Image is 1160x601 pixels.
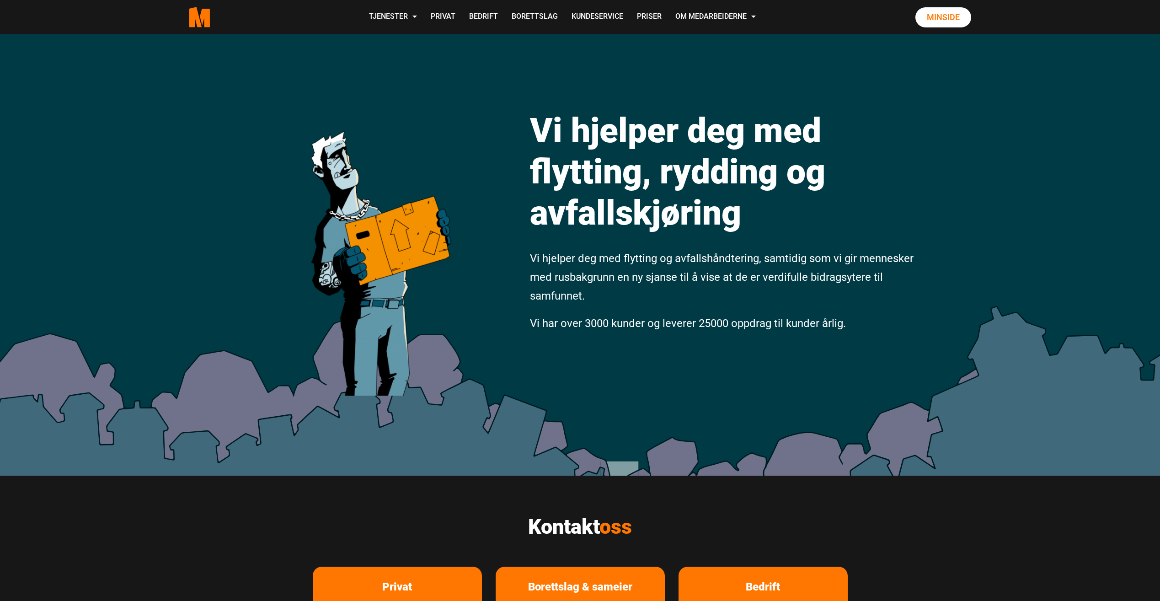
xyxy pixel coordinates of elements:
span: Vi har over 3000 kunder og leverer 25000 oppdrag til kunder årlig. [530,317,846,330]
a: Kundeservice [565,1,630,33]
img: medarbeiderne man icon optimized [301,89,459,396]
span: oss [599,515,632,539]
span: Vi hjelper deg med flytting og avfallshåndtering, samtidig som vi gir mennesker med rusbakgrunn e... [530,252,914,302]
a: Bedrift [462,1,505,33]
h2: Kontakt [313,515,848,539]
a: Priser [630,1,668,33]
h1: Vi hjelper deg med flytting, rydding og avfallskjøring [530,110,916,233]
a: Borettslag [505,1,565,33]
a: Tjenester [362,1,424,33]
a: Om Medarbeiderne [668,1,763,33]
a: Minside [915,7,971,27]
a: Privat [424,1,462,33]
